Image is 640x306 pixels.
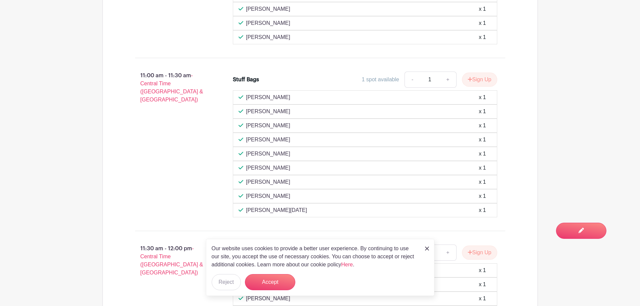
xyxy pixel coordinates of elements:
[479,5,486,13] div: x 1
[124,242,222,279] p: 11:30 am - 12:00 pm
[479,122,486,130] div: x 1
[246,150,290,158] p: [PERSON_NAME]
[124,69,222,106] p: 11:00 am - 11:30 am
[479,19,486,27] div: x 1
[479,178,486,186] div: x 1
[479,295,486,303] div: x 1
[439,72,456,88] a: +
[212,274,241,290] button: Reject
[479,150,486,158] div: x 1
[479,33,486,41] div: x 1
[233,76,259,84] div: Stuff Bags
[479,164,486,172] div: x 1
[425,247,429,251] img: close_button-5f87c8562297e5c2d7936805f587ecaba9071eb48480494691a3f1689db116b3.svg
[462,73,497,87] button: Sign Up
[479,107,486,116] div: x 1
[140,246,203,275] span: - Central Time ([GEOGRAPHIC_DATA] & [GEOGRAPHIC_DATA])
[246,164,290,172] p: [PERSON_NAME]
[479,280,486,289] div: x 1
[246,93,290,101] p: [PERSON_NAME]
[246,206,307,214] p: [PERSON_NAME][DATE]
[479,136,486,144] div: x 1
[246,122,290,130] p: [PERSON_NAME]
[362,76,399,84] div: 1 spot available
[479,93,486,101] div: x 1
[246,5,290,13] p: [PERSON_NAME]
[479,192,486,200] div: x 1
[246,107,290,116] p: [PERSON_NAME]
[246,33,290,41] p: [PERSON_NAME]
[462,246,497,260] button: Sign Up
[404,72,420,88] a: -
[479,206,486,214] div: x 1
[246,295,290,303] p: [PERSON_NAME]
[246,178,290,186] p: [PERSON_NAME]
[246,136,290,144] p: [PERSON_NAME]
[439,245,456,261] a: +
[479,266,486,274] div: x 1
[246,192,290,200] p: [PERSON_NAME]
[212,245,418,269] p: Our website uses cookies to provide a better user experience. By continuing to use our site, you ...
[246,19,290,27] p: [PERSON_NAME]
[341,262,353,267] a: Here
[140,73,203,102] span: - Central Time ([GEOGRAPHIC_DATA] & [GEOGRAPHIC_DATA])
[245,274,295,290] button: Accept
